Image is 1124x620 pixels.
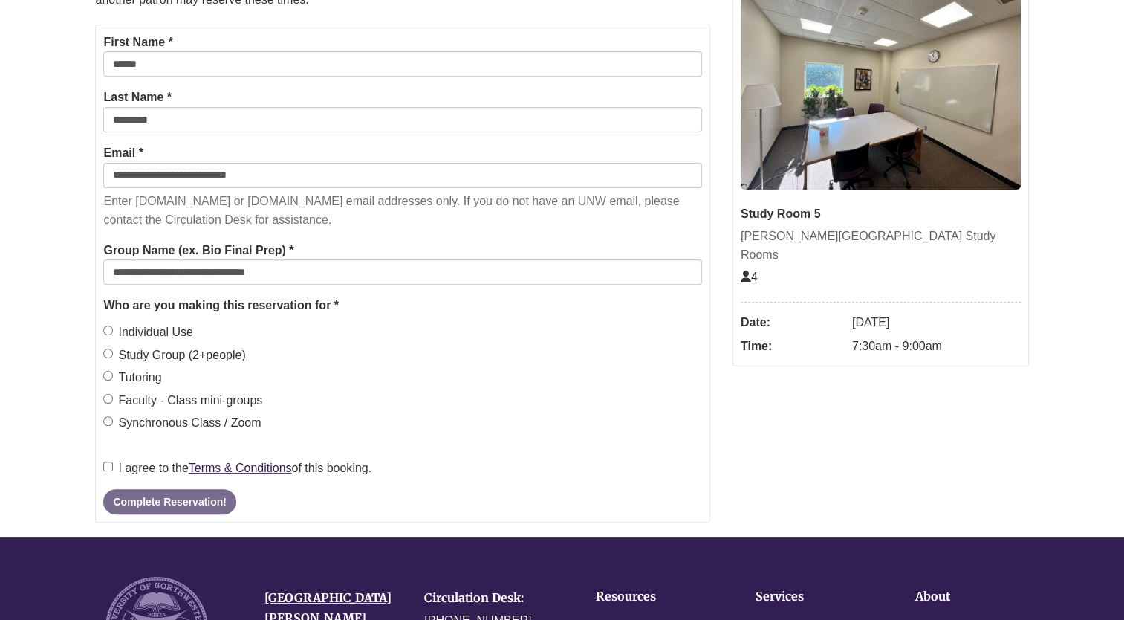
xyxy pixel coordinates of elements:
[741,335,845,358] dt: Time:
[103,349,113,358] input: Study Group (2+people)
[189,462,292,474] a: Terms & Conditions
[103,394,113,404] input: Faculty - Class mini-groups
[756,590,869,604] h4: Services
[264,590,392,605] a: [GEOGRAPHIC_DATA]
[103,143,143,163] label: Email *
[741,204,1021,224] div: Study Room 5
[103,462,113,471] input: I agree to theTerms & Conditionsof this booking.
[103,33,172,52] label: First Name *
[103,416,113,426] input: Synchronous Class / Zoom
[596,590,709,604] h4: Resources
[103,413,261,433] label: Synchronous Class / Zoom
[424,592,562,605] h4: Circulation Desk:
[741,227,1021,265] div: [PERSON_NAME][GEOGRAPHIC_DATA] Study Rooms
[103,459,371,478] label: I agree to the of this booking.
[852,335,1021,358] dd: 7:30am - 9:00am
[103,88,172,107] label: Last Name *
[741,271,758,283] span: The capacity of this space
[103,391,262,410] label: Faculty - Class mini-groups
[103,371,113,381] input: Tutoring
[103,323,193,342] label: Individual Use
[103,241,293,260] label: Group Name (ex. Bio Final Prep) *
[103,192,701,230] p: Enter [DOMAIN_NAME] or [DOMAIN_NAME] email addresses only. If you do not have an UNW email, pleas...
[103,346,245,365] label: Study Group (2+people)
[741,311,845,335] dt: Date:
[103,296,701,315] legend: Who are you making this reservation for *
[103,368,161,387] label: Tutoring
[103,326,113,335] input: Individual Use
[915,590,1029,604] h4: About
[103,489,235,514] button: Complete Reservation!
[852,311,1021,335] dd: [DATE]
